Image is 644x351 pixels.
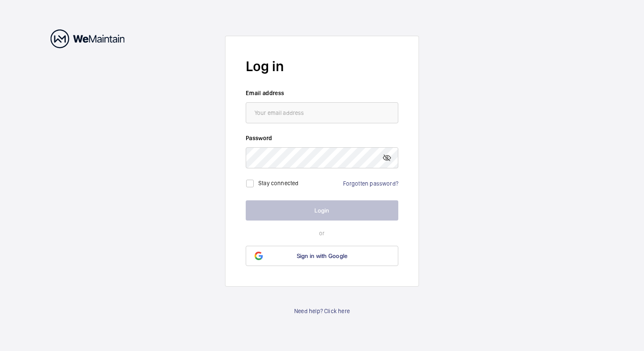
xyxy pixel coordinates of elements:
[246,229,398,237] p: or
[246,56,398,76] h2: Log in
[294,307,350,315] a: Need help? Click here
[343,180,398,187] a: Forgotten password?
[246,134,398,142] label: Password
[246,89,398,97] label: Email address
[246,200,398,221] button: Login
[246,102,398,123] input: Your email address
[258,180,299,186] label: Stay connected
[297,253,348,259] span: Sign in with Google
